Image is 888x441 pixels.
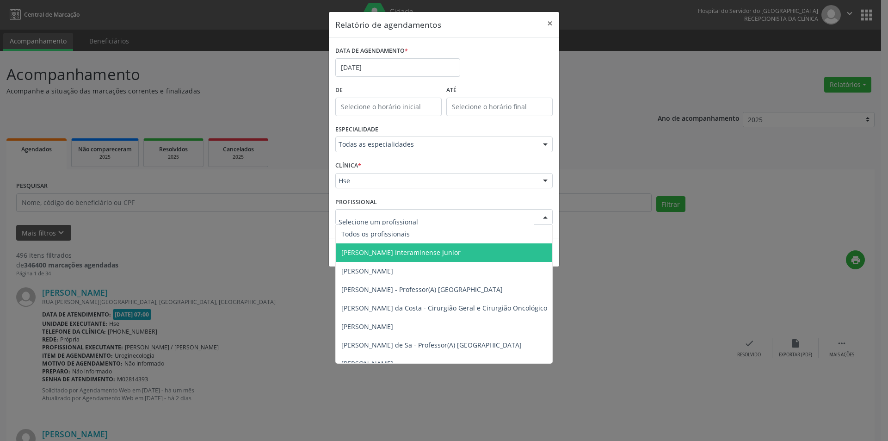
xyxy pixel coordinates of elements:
span: Hse [339,176,534,186]
label: De [335,83,442,98]
span: Todos os profissionais [341,230,410,238]
span: Todas as especialidades [339,140,534,149]
input: Selecione o horário final [446,98,553,116]
input: Selecione uma data ou intervalo [335,58,460,77]
label: ESPECIALIDADE [335,123,378,137]
label: DATA DE AGENDAMENTO [335,44,408,58]
input: Selecione um profissional [339,212,534,231]
button: Close [541,12,559,35]
span: [PERSON_NAME] - Professor(A) [GEOGRAPHIC_DATA] [341,285,503,294]
label: CLÍNICA [335,159,361,173]
h5: Relatório de agendamentos [335,19,441,31]
span: [PERSON_NAME] de Sa - Professor(A) [GEOGRAPHIC_DATA] [341,341,522,349]
span: [PERSON_NAME] [341,359,393,368]
span: [PERSON_NAME] [341,322,393,331]
span: [PERSON_NAME] Interaminense Junior [341,248,461,257]
input: Selecione o horário inicial [335,98,442,116]
label: ATÉ [446,83,553,98]
span: [PERSON_NAME] da Costa - Cirurgião Geral e Cirurgião Oncológico [341,304,547,312]
label: PROFISSIONAL [335,195,377,209]
span: [PERSON_NAME] [341,267,393,275]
